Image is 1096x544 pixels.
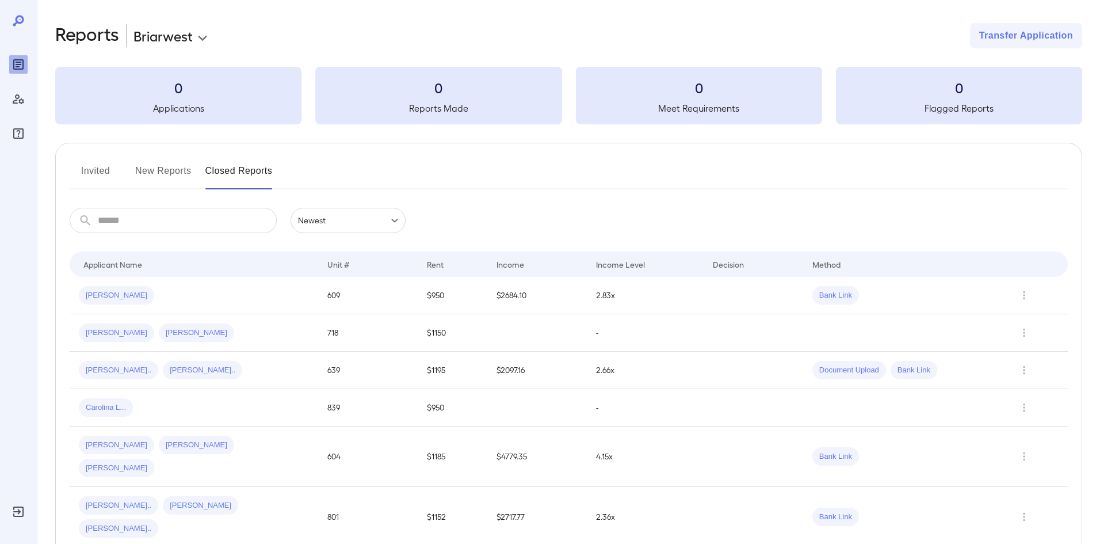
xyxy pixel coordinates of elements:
[418,277,487,314] td: $950
[836,101,1082,115] h5: Flagged Reports
[163,500,238,511] span: [PERSON_NAME]
[1015,286,1033,305] button: Row Actions
[812,257,841,271] div: Method
[159,440,234,451] span: [PERSON_NAME]
[587,427,703,487] td: 4.15x
[318,389,418,427] td: 839
[315,78,562,97] h3: 0
[79,290,154,301] span: [PERSON_NAME]
[55,78,301,97] h3: 0
[159,328,234,338] span: [PERSON_NAME]
[79,463,154,474] span: [PERSON_NAME]
[812,512,859,523] span: Bank Link
[315,101,562,115] h5: Reports Made
[487,277,587,314] td: $2684.10
[587,314,703,352] td: -
[596,257,645,271] div: Income Level
[418,389,487,427] td: $950
[55,23,119,48] h2: Reports
[318,277,418,314] td: 609
[713,257,744,271] div: Decision
[970,23,1082,48] button: Transfer Application
[418,314,487,352] td: $1150
[55,101,301,115] h5: Applications
[812,290,859,301] span: Bank Link
[79,365,158,376] span: [PERSON_NAME]..
[1015,361,1033,379] button: Row Actions
[318,427,418,487] td: 604
[576,78,822,97] h3: 0
[1015,508,1033,526] button: Row Actions
[135,162,192,189] button: New Reports
[163,365,242,376] span: [PERSON_NAME]..
[79,402,133,413] span: Carolina L...
[1015,398,1033,417] button: Row Actions
[9,124,28,143] div: FAQ
[79,440,154,451] span: [PERSON_NAME]
[418,427,487,487] td: $1185
[79,523,158,534] span: [PERSON_NAME]..
[55,67,1082,124] summary: 0Applications0Reports Made0Meet Requirements0Flagged Reports
[812,365,886,376] span: Document Upload
[9,90,28,108] div: Manage Users
[83,257,142,271] div: Applicant Name
[70,162,121,189] button: Invited
[487,352,587,389] td: $2097.16
[891,365,937,376] span: Bank Link
[587,389,703,427] td: -
[487,427,587,487] td: $4779.35
[812,451,859,462] span: Bank Link
[1015,447,1033,466] button: Row Actions
[836,78,1082,97] h3: 0
[1015,324,1033,342] button: Row Actions
[576,101,822,115] h5: Meet Requirements
[327,257,349,271] div: Unit #
[587,352,703,389] td: 2.66x
[9,503,28,521] div: Log Out
[79,500,158,511] span: [PERSON_NAME]..
[427,257,445,271] div: Rent
[79,328,154,338] span: [PERSON_NAME]
[133,26,193,45] p: Briarwest
[497,257,524,271] div: Income
[291,208,406,233] div: Newest
[318,314,418,352] td: 718
[205,162,273,189] button: Closed Reports
[587,277,703,314] td: 2.83x
[418,352,487,389] td: $1195
[318,352,418,389] td: 639
[9,55,28,74] div: Reports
